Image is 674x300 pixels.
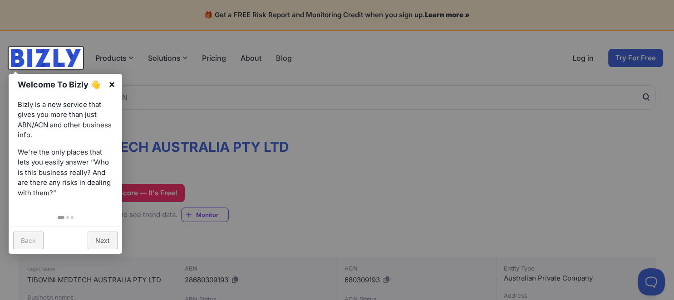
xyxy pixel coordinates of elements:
[18,100,113,140] p: Bizly is a new service that gives you more than just ABN/ACN and other business info.
[18,78,103,91] h1: Welcome To Bizly 👋
[102,74,122,94] a: ×
[18,147,113,198] p: We're the only places that lets you easily answer “Who is this business really? And are there any...
[13,232,44,249] a: Back
[88,232,118,249] a: Next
